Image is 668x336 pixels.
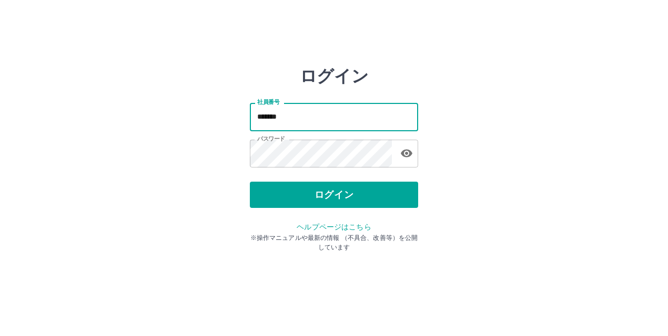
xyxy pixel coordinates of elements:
label: 社員番号 [257,98,279,106]
label: パスワード [257,135,285,143]
p: ※操作マニュアルや最新の情報 （不具合、改善等）を公開しています [250,233,418,252]
a: ヘルプページはこちら [297,223,371,231]
h2: ログイン [300,66,369,86]
button: ログイン [250,182,418,208]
